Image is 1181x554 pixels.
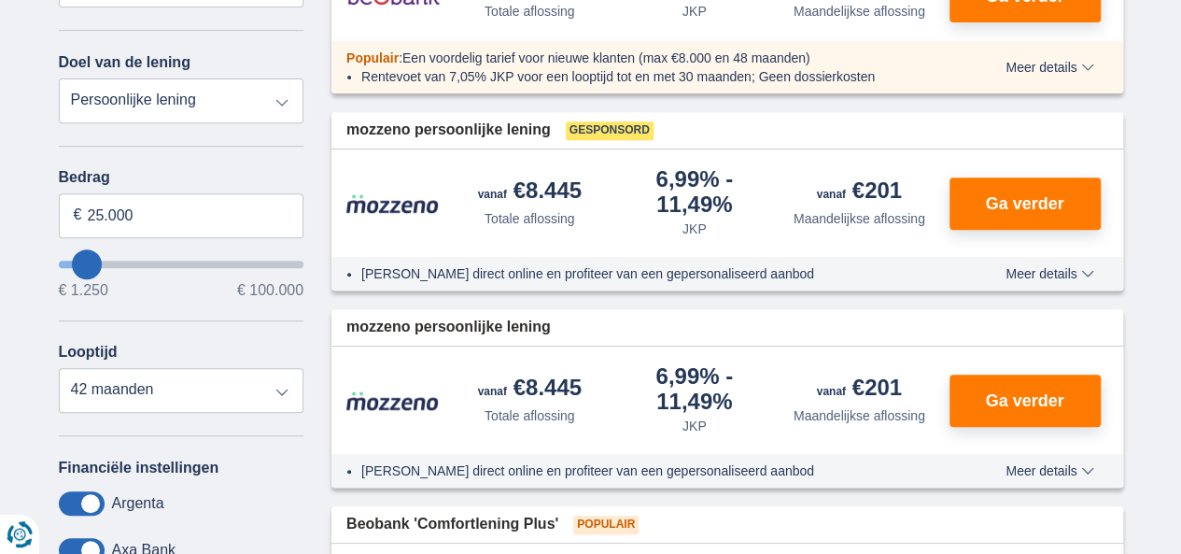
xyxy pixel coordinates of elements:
img: product.pl.alt Mozzeno [346,391,440,411]
li: [PERSON_NAME] direct online en profiteer van een gepersonaliseerd aanbod [361,264,937,283]
span: € 1.250 [59,283,108,298]
span: Meer details [1005,267,1093,280]
div: Maandelijkse aflossing [794,406,925,425]
span: Meer details [1005,61,1093,74]
div: €201 [817,376,902,403]
label: Argenta [112,495,164,512]
div: Totale aflossing [485,2,575,21]
label: Bedrag [59,169,304,186]
span: Een voordelig tarief voor nieuwe klanten (max €8.000 en 48 maanden) [402,50,810,65]
button: Ga verder [949,178,1101,230]
div: €201 [817,179,902,206]
span: Populair [573,516,639,534]
span: Populair [346,50,399,65]
label: Financiële instellingen [59,460,219,476]
div: Totale aflossing [485,209,575,228]
span: Ga verder [985,195,1063,212]
li: Rentevoet van 7,05% JKP voor een looptijd tot en met 30 maanden; Geen dossierkosten [361,67,937,86]
div: €8.445 [478,376,582,403]
span: Gesponsord [566,121,654,140]
div: Maandelijkse aflossing [794,2,925,21]
div: €8.445 [478,179,582,206]
li: [PERSON_NAME] direct online en profiteer van een gepersonaliseerd aanbod [361,462,937,480]
input: wantToBorrow [59,261,304,268]
button: Meer details [991,60,1107,75]
span: € 100.000 [237,283,303,298]
span: mozzeno persoonlijke lening [346,120,551,141]
span: Beobank 'Comfortlening Plus' [346,514,558,535]
label: Looptijd [59,344,118,361]
button: Meer details [991,266,1107,281]
div: JKP [682,220,707,238]
span: mozzeno persoonlijke lening [346,317,551,338]
div: Totale aflossing [485,406,575,425]
label: Doel van de lening [59,54,190,71]
div: Maandelijkse aflossing [794,209,925,228]
span: Meer details [1005,464,1093,477]
span: Ga verder [985,392,1063,409]
div: 6,99% [620,365,770,413]
div: JKP [682,2,707,21]
div: JKP [682,417,707,435]
div: 6,99% [620,168,770,216]
div: : [331,49,952,67]
span: € [74,205,82,226]
button: Ga verder [949,375,1101,427]
button: Meer details [991,463,1107,478]
img: product.pl.alt Mozzeno [346,193,440,214]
